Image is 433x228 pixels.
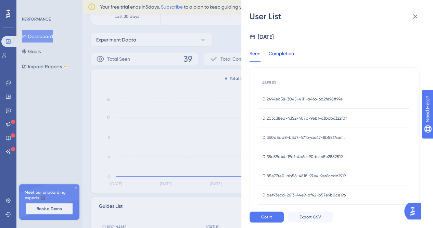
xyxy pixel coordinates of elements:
[404,201,425,221] iframe: UserGuiding AI Assistant Launcher
[258,33,274,41] div: [DATE]
[262,135,347,140] span: ID 350a5ad8-b3d7-471b-ac47-8b58f7aef37f
[250,11,425,22] div: User List
[262,173,346,179] span: ID 85e77fe0-ab58-4818-97e4-9e61ccdc2919
[269,49,294,62] div: Completion
[288,212,333,223] button: Export CSV
[250,49,260,62] div: Seen
[300,214,321,220] span: Export CSV
[261,214,272,220] span: Got it
[262,192,346,198] span: ID aef93ecd-2613-44e9-af42-b57e9b0ce196
[262,80,276,85] span: USER ID
[262,154,347,159] span: ID 38e89a44-19df-4b6e-90de-c5e28825194c
[262,96,343,102] span: ID 2494ed38-3045-4111-a466-6b2fe98ff99e
[250,212,284,223] button: Got it
[16,2,43,10] span: Need Help?
[262,116,347,121] span: ID 2b3c38ea-4352-407b-9ebf-63bcb6322f0f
